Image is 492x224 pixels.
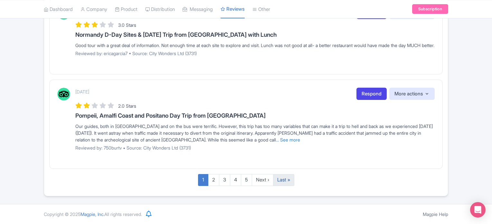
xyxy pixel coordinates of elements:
[198,174,208,186] a: 1
[183,0,213,18] a: Messaging
[145,0,175,18] a: Distribution
[389,88,435,100] button: More actions
[241,174,252,186] a: 5
[273,174,294,186] a: Last »
[44,0,73,18] a: Dashboard
[75,123,435,143] div: Our guides, both in [GEOGRAPHIC_DATA] and on the bus were terrific. However, this trip has too ma...
[423,211,448,217] a: Magpie Help
[75,50,435,57] p: Reviewed by: ericagarcia7 • Source: City Wonders Ltd (3731)
[57,88,70,101] img: Tripadvisor Logo
[412,4,448,14] a: Subscription
[80,0,107,18] a: Company
[40,211,146,218] div: Copyright © 2025 All rights reserved.
[252,174,273,186] a: Next ›
[75,42,435,49] div: Good tour with a great deal of information. Not enough time at each site to explore and visit. Lu...
[356,88,387,100] a: Respond
[219,174,230,186] a: 3
[118,22,136,28] span: 3.0 Stars
[80,211,104,217] span: Magpie, Inc.
[470,202,486,218] div: Open Intercom Messenger
[230,174,241,186] a: 4
[252,0,270,18] a: Other
[75,32,435,38] h3: Normandy D-Day Sites & [DATE] Trip from [GEOGRAPHIC_DATA] with Lunch
[75,88,89,95] p: [DATE]
[75,112,435,119] h3: Pompeii, Amalfi Coast and Positano Day Trip from [GEOGRAPHIC_DATA]
[115,0,137,18] a: Product
[75,144,435,151] p: Reviewed by: 750burtv • Source: City Wonders Ltd (3731)
[276,137,300,142] a: ... See more
[208,174,219,186] a: 2
[118,103,136,109] span: 2.0 Stars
